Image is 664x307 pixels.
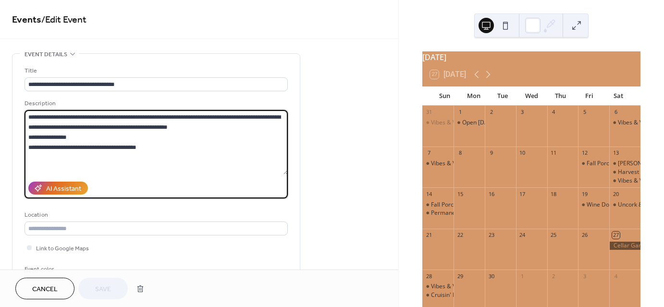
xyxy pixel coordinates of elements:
[612,190,619,197] div: 20
[422,51,640,63] div: [DATE]
[15,278,74,299] button: Cancel
[609,119,640,127] div: Vibes & Vintages: Live Music with The Wendt Sisters
[488,272,495,280] div: 30
[609,201,640,209] div: Uncork & Unwind Market - Sip & Shop
[431,160,587,168] div: Vibes & Vintages: Live Music with Ledfoot [PERSON_NAME]
[488,109,495,116] div: 2
[456,109,464,116] div: 1
[488,190,495,197] div: 16
[519,109,526,116] div: 3
[430,86,459,106] div: Sun
[462,119,497,127] div: Open [DATE]
[425,190,432,197] div: 14
[425,149,432,157] div: 7
[28,182,88,195] button: AI Assistant
[32,284,58,295] span: Cancel
[517,86,546,106] div: Wed
[578,201,609,209] div: Wine Down Friday: Live Music with Simon Cropp
[454,119,485,127] div: Open Labor Day
[581,109,588,116] div: 5
[456,232,464,239] div: 22
[612,232,619,239] div: 27
[609,168,640,176] div: Harvest Soirée at the Winery
[550,190,557,197] div: 18
[550,232,557,239] div: 25
[609,160,640,168] div: Cluck & Cork: Twisted Chicken Food Truck at the Winery
[488,86,517,106] div: Tue
[488,232,495,239] div: 23
[519,190,526,197] div: 17
[422,160,454,168] div: Vibes & Vintages: Live Music with Ledfoot Larry
[519,232,526,239] div: 24
[459,86,488,106] div: Mon
[604,86,633,106] div: Sat
[519,272,526,280] div: 1
[581,149,588,157] div: 12
[609,242,640,250] div: Cellar Gang Wine Club Pick-Up
[25,49,67,60] span: Event details
[612,272,619,280] div: 4
[422,291,454,299] div: Cruisin' Into Vintage Car Roll-In
[581,272,588,280] div: 3
[422,209,454,217] div: Permanent Jewelry with 10,000 Links MN
[425,272,432,280] div: 28
[425,232,432,239] div: 21
[550,272,557,280] div: 2
[488,149,495,157] div: 9
[12,11,41,29] a: Events
[546,86,575,106] div: Thu
[456,190,464,197] div: 15
[609,177,640,185] div: Vibes & Vintages: Live Music with Whiskey Whiskers
[612,149,619,157] div: 13
[575,86,603,106] div: Fri
[46,184,81,194] div: AI Assistant
[25,98,286,109] div: Description
[422,282,454,291] div: Vibes & Vintages: Live Music with Chad Johnson
[550,149,557,157] div: 11
[456,149,464,157] div: 8
[422,201,454,209] div: Fall Porch Pots with Hillside Gift & Garden Center
[431,201,562,209] div: Fall Porch Pots with Hillside Gift & Garden Center
[431,119,555,127] div: Vibes & Vintages: Live Music with Shenanigans
[422,119,454,127] div: Vibes & Vintages: Live Music with Shenanigans
[519,149,526,157] div: 10
[25,210,286,220] div: Location
[581,190,588,197] div: 19
[425,109,432,116] div: 31
[41,11,86,29] span: / Edit Event
[36,244,89,254] span: Link to Google Maps
[431,282,566,291] div: Vibes & Vintages: Live Music with [PERSON_NAME]
[578,160,609,168] div: Fall Porch Pots with Hillside Gift & Garden Center
[581,232,588,239] div: 26
[25,66,286,76] div: Title
[550,109,557,116] div: 4
[612,109,619,116] div: 6
[456,272,464,280] div: 29
[431,209,540,217] div: Permanent Jewelry with 10,000 Links MN
[431,291,513,299] div: Cruisin' Into Vintage Car Roll-In
[25,264,97,274] div: Event color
